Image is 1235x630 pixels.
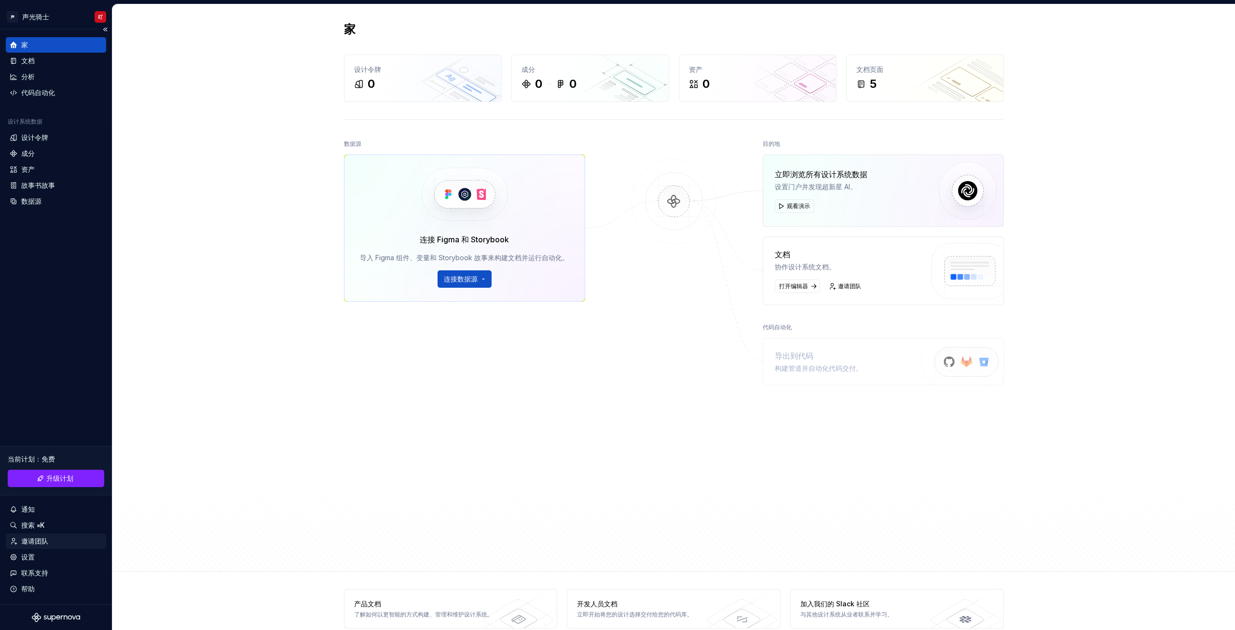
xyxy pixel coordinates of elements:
[344,22,356,36] font: 家
[11,14,14,19] font: 声
[41,455,55,463] font: 免费
[98,23,112,36] button: 折叠侧边栏
[856,65,883,73] font: 文档页面
[32,613,80,622] svg: 超新星标志
[775,364,863,372] font: 构建管道并自动化代码交付。
[21,41,28,49] font: 家
[21,505,35,513] font: 通知
[6,130,106,145] a: 设计令牌
[569,77,576,91] font: 0
[354,611,493,618] font: 了解如何以更智能的方式构建、管理和维护设计系统。
[763,140,780,147] font: 目的地
[438,270,492,288] button: 连接数据源
[775,250,790,259] font: 文档
[6,162,106,177] a: 资产
[511,55,669,102] a: 成分00
[775,182,857,191] font: 设置门户并发现超新星 AI。
[6,581,106,597] button: 帮助
[35,455,41,463] font: ：
[521,65,535,73] font: 成分
[354,65,381,73] font: 设计令牌
[21,569,48,577] font: 联系支持
[22,13,49,21] font: 声光骑士
[21,181,55,189] font: 故事书故事
[775,280,820,293] a: 打开编辑器
[21,197,41,205] font: 数据源
[368,77,375,91] font: 0
[8,455,35,463] font: 当前计划
[360,253,569,262] font: 导入 Figma 组件、变量和 Storybook 故事来构建文档并运行自动化。
[21,88,55,97] font: 代码自动化
[6,565,106,581] button: 联系支持
[775,169,867,179] font: 立即浏览所有设计系统数据
[567,589,781,629] a: 开发人员文档立即开始将您的设计选择交付给您的代码库。
[779,282,808,290] font: 打开编辑器
[6,53,106,69] a: 文档
[98,14,103,20] font: 叮
[870,77,877,91] font: 5
[702,77,710,91] font: 0
[21,521,44,529] font: 搜索 ⌘K
[6,533,106,549] a: 邀请团队
[21,56,35,65] font: 文档
[846,55,1004,102] a: 文档页面5
[344,589,558,629] a: 产品文档了解如何以更智能的方式构建、管理和维护设计系统。
[344,140,361,147] font: 数据源
[21,133,48,141] font: 设计令牌
[444,275,478,283] font: 连接数据源
[689,65,702,73] font: 资产
[800,600,870,608] font: 加入我们的 Slack 社区
[21,553,35,561] font: 设置
[6,194,106,209] a: 数据源
[6,37,106,53] a: 家
[775,263,836,271] font: 协作设计系统文档。
[21,149,35,157] font: 成分
[577,600,617,608] font: 开发人员文档
[2,6,110,27] button: 声声光骑士叮
[21,165,35,173] font: 资产
[775,199,814,213] button: 观看演示
[763,323,792,331] font: 代码自动化
[787,202,810,210] font: 观看演示
[21,72,35,81] font: 分析
[775,351,813,361] font: 导出到代码
[800,611,893,618] font: 与其他设计系统从业者联系并学习。
[8,470,104,487] a: 升级计划
[21,537,48,545] font: 邀请团队
[535,77,542,91] font: 0
[420,235,509,244] font: 连接 Figma 和 Storybook
[826,280,865,293] a: 邀请团队
[8,118,42,125] font: 设计系统数据
[6,502,106,517] button: 通知
[6,518,106,533] button: 搜索 ⌘K
[6,69,106,84] a: 分析
[838,282,861,290] font: 邀请团队
[577,611,693,618] font: 立即开始将您的设计选择交付给您的代码库。
[21,585,35,593] font: 帮助
[679,55,837,102] a: 资产0
[46,474,73,482] font: 升级计划
[6,85,106,100] a: 代码自动化
[6,146,106,161] a: 成分
[790,589,1004,629] a: 加入我们的 Slack 社区与其他设计系统从业者联系并学习。
[354,600,381,608] font: 产品文档
[344,55,502,102] a: 设计令牌0
[6,549,106,565] a: 设置
[6,178,106,193] a: 故事书故事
